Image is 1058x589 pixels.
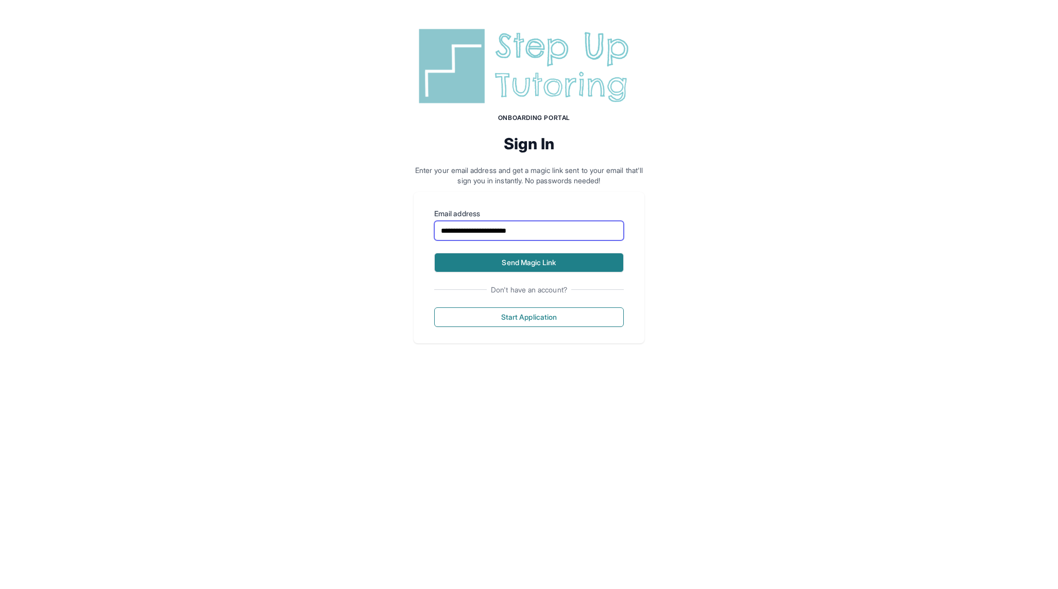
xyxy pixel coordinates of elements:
[434,209,624,219] label: Email address
[414,134,644,153] h2: Sign In
[487,285,571,295] span: Don't have an account?
[424,114,644,122] h1: Onboarding Portal
[434,307,624,327] button: Start Application
[414,165,644,186] p: Enter your email address and get a magic link sent to your email that'll sign you in instantly. N...
[414,25,644,108] img: Step Up Tutoring horizontal logo
[434,253,624,272] button: Send Magic Link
